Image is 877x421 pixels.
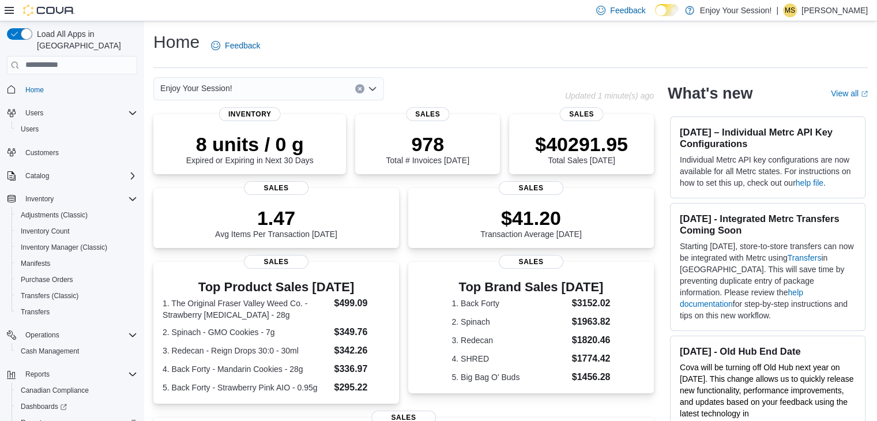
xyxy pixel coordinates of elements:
h3: Top Product Sales [DATE] [163,280,390,294]
h3: Top Brand Sales [DATE] [451,280,610,294]
span: Feedback [610,5,645,16]
span: Transfers (Classic) [21,291,78,300]
div: Melissa Sampson [783,3,797,17]
button: Catalog [2,168,142,184]
dd: $1963.82 [572,315,611,329]
span: Users [16,122,137,136]
a: Home [21,83,48,97]
p: 978 [386,133,469,156]
dt: 5. Big Bag O' Buds [451,371,567,383]
span: Operations [25,330,59,340]
p: $41.20 [480,206,582,230]
dd: $295.22 [334,381,389,394]
span: Inventory Count [16,224,137,238]
a: Purchase Orders [16,273,78,287]
dd: $1456.28 [572,370,611,384]
button: Cash Management [12,343,142,359]
button: Open list of options [368,84,377,93]
dt: 2. Spinach - GMO Cookies - 7g [163,326,329,338]
dd: $336.97 [334,362,389,376]
p: | [776,3,778,17]
div: Total Sales [DATE] [535,133,628,165]
button: Manifests [12,255,142,272]
span: Customers [25,148,59,157]
button: Users [21,106,48,120]
a: help documentation [680,288,803,309]
a: Cash Management [16,344,84,358]
h2: What's new [668,84,752,103]
span: Sales [244,181,308,195]
button: Inventory Manager (Classic) [12,239,142,255]
div: Avg Items Per Transaction [DATE] [215,206,337,239]
dt: 2. Spinach [451,316,567,328]
dt: 5. Back Forty - Strawberry Pink AIO - 0.95g [163,382,329,393]
a: Canadian Compliance [16,384,93,397]
a: Adjustments (Classic) [16,208,92,222]
dd: $1820.46 [572,333,611,347]
button: Customers [2,144,142,161]
dd: $1774.42 [572,352,611,366]
p: 8 units / 0 g [186,133,314,156]
span: Feedback [225,40,260,51]
span: Inventory [21,192,137,206]
span: Manifests [21,259,50,268]
span: Inventory [219,107,281,121]
button: Adjustments (Classic) [12,207,142,223]
dt: 3. Redecan - Reign Drops 30:0 - 30ml [163,345,329,356]
span: Purchase Orders [16,273,137,287]
a: Manifests [16,257,55,270]
span: Transfers [21,307,50,317]
dd: $3152.02 [572,296,611,310]
a: Transfers (Classic) [16,289,83,303]
h3: [DATE] - Old Hub End Date [680,345,856,357]
span: Customers [21,145,137,160]
dd: $499.09 [334,296,389,310]
span: Adjustments (Classic) [16,208,137,222]
span: Reports [21,367,137,381]
p: 1.47 [215,206,337,230]
button: Operations [2,327,142,343]
button: Reports [21,367,54,381]
a: View allExternal link [831,89,868,98]
input: Dark Mode [655,4,679,16]
span: Sales [499,181,563,195]
button: Inventory [21,192,58,206]
span: Dashboards [16,400,137,414]
span: Transfers [16,305,137,319]
button: Operations [21,328,64,342]
span: Sales [499,255,563,269]
span: Enjoy Your Session! [160,81,232,95]
span: Transfers (Classic) [16,289,137,303]
a: Transfers [16,305,54,319]
h1: Home [153,31,200,54]
button: Users [2,105,142,121]
img: Cova [23,5,75,16]
span: Home [25,85,44,95]
p: Starting [DATE], store-to-store transfers can now be integrated with Metrc using in [GEOGRAPHIC_D... [680,240,856,321]
button: Inventory [2,191,142,207]
dd: $349.76 [334,325,389,339]
span: MS [785,3,795,17]
a: Customers [21,146,63,160]
dt: 1. The Original Fraser Valley Weed Co. - Strawberry [MEDICAL_DATA] - 28g [163,298,329,321]
h3: [DATE] – Individual Metrc API Key Configurations [680,126,856,149]
span: Purchase Orders [21,275,73,284]
button: Inventory Count [12,223,142,239]
a: Feedback [206,34,265,57]
button: Transfers [12,304,142,320]
span: Dashboards [21,402,67,411]
span: Sales [406,107,449,121]
button: Transfers (Classic) [12,288,142,304]
span: Adjustments (Classic) [21,210,88,220]
span: Manifests [16,257,137,270]
span: Users [21,106,137,120]
button: Purchase Orders [12,272,142,288]
a: Dashboards [16,400,71,414]
svg: External link [861,91,868,97]
dt: 4. Back Forty - Mandarin Cookies - 28g [163,363,329,375]
p: Individual Metrc API key configurations are now available for all Metrc states. For instructions ... [680,154,856,189]
a: help file [796,178,823,187]
span: Sales [244,255,308,269]
p: [PERSON_NAME] [801,3,868,17]
a: Users [16,122,43,136]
